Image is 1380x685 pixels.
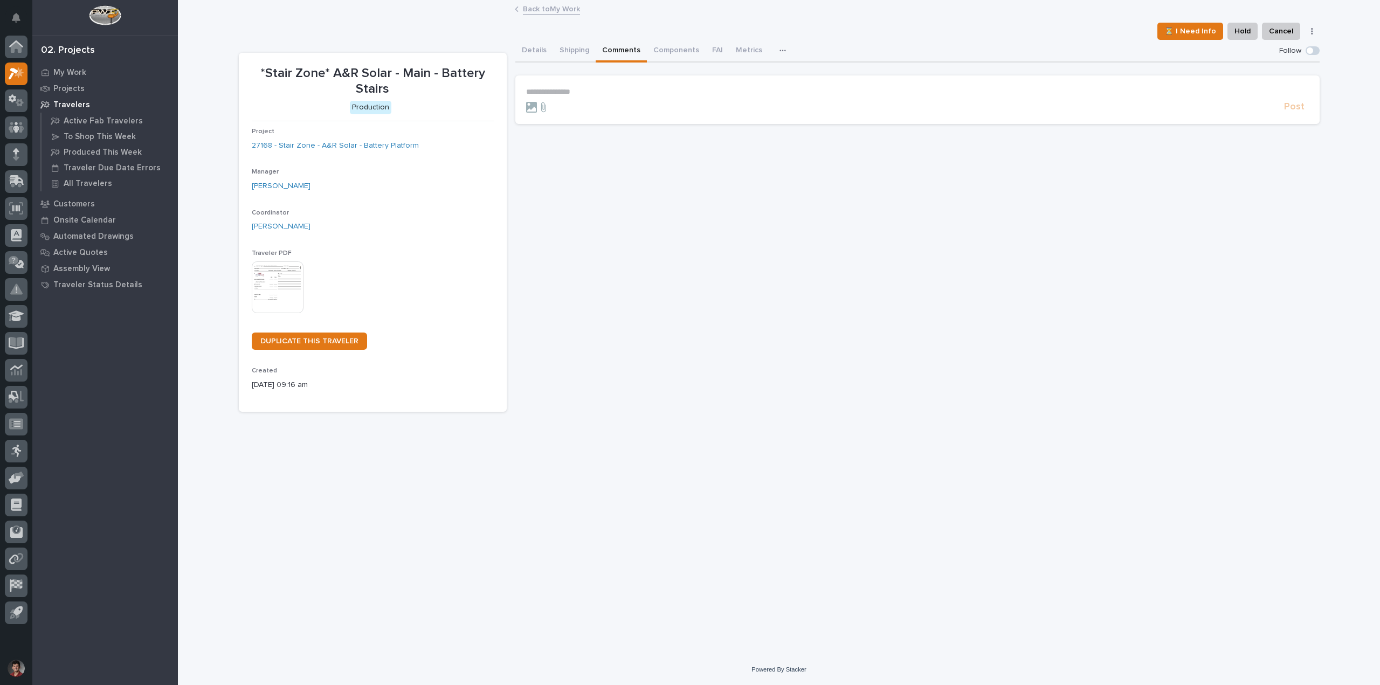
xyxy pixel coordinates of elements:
a: Automated Drawings [32,228,178,244]
a: Onsite Calendar [32,212,178,228]
div: Production [350,101,391,114]
button: Notifications [5,6,27,29]
span: Manager [252,169,279,175]
button: users-avatar [5,657,27,680]
p: All Travelers [64,179,112,189]
a: Active Fab Travelers [42,113,178,128]
button: Metrics [729,40,769,63]
p: Active Fab Travelers [64,116,143,126]
a: [PERSON_NAME] [252,221,310,232]
p: Automated Drawings [53,232,134,241]
a: Active Quotes [32,244,178,260]
p: Assembly View [53,264,110,274]
span: DUPLICATE THIS TRAVELER [260,337,358,345]
p: Active Quotes [53,248,108,258]
p: Projects [53,84,85,94]
button: Cancel [1262,23,1300,40]
div: 02. Projects [41,45,95,57]
a: 27168 - Stair Zone - A&R Solar - Battery Platform [252,140,419,151]
span: Traveler PDF [252,250,292,257]
button: Post [1280,101,1309,113]
p: Traveler Status Details [53,280,142,290]
a: [PERSON_NAME] [252,181,310,192]
p: Produced This Week [64,148,142,157]
span: Project [252,128,274,135]
a: Assembly View [32,260,178,276]
p: [DATE] 09:16 am [252,379,494,391]
a: Back toMy Work [523,2,580,15]
a: All Travelers [42,176,178,191]
button: Components [647,40,706,63]
p: Customers [53,199,95,209]
img: Workspace Logo [89,5,121,25]
p: My Work [53,68,86,78]
span: Created [252,368,277,374]
button: FAI [706,40,729,63]
p: Traveler Due Date Errors [64,163,161,173]
p: To Shop This Week [64,132,136,142]
a: Traveler Due Date Errors [42,160,178,175]
button: Comments [596,40,647,63]
span: Hold [1234,25,1251,38]
a: To Shop This Week [42,129,178,144]
p: Onsite Calendar [53,216,116,225]
a: Customers [32,196,178,212]
span: ⏳ I Need Info [1164,25,1216,38]
button: ⏳ I Need Info [1157,23,1223,40]
a: Powered By Stacker [751,666,806,673]
span: Cancel [1269,25,1293,38]
button: Shipping [553,40,596,63]
div: Notifications [13,13,27,30]
a: Produced This Week [42,144,178,160]
a: Travelers [32,96,178,113]
span: Post [1284,101,1305,113]
p: *Stair Zone* A&R Solar - Main - Battery Stairs [252,66,494,97]
a: My Work [32,64,178,80]
a: DUPLICATE THIS TRAVELER [252,333,367,350]
a: Projects [32,80,178,96]
span: Coordinator [252,210,289,216]
a: Traveler Status Details [32,276,178,293]
p: Travelers [53,100,90,110]
p: Follow [1279,46,1301,56]
button: Hold [1227,23,1258,40]
button: Details [515,40,553,63]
